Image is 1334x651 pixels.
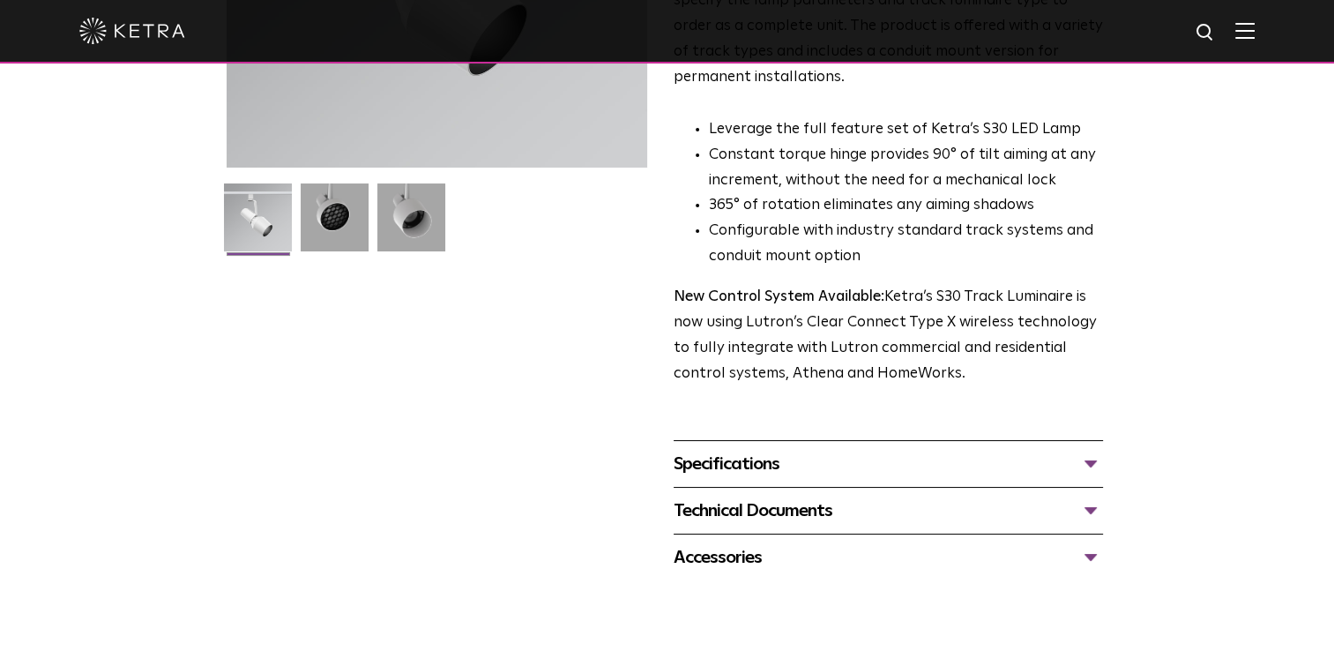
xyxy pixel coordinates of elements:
[709,117,1103,143] li: Leverage the full feature set of Ketra’s S30 LED Lamp
[674,543,1103,572] div: Accessories
[674,450,1103,478] div: Specifications
[674,289,884,304] strong: New Control System Available:
[377,183,445,265] img: 9e3d97bd0cf938513d6e
[709,143,1103,194] li: Constant torque hinge provides 90° of tilt aiming at any increment, without the need for a mechan...
[224,183,292,265] img: S30-Track-Luminaire-2021-Web-Square
[709,219,1103,270] li: Configurable with industry standard track systems and conduit mount option
[709,193,1103,219] li: 365° of rotation eliminates any aiming shadows
[1195,22,1217,44] img: search icon
[79,18,185,44] img: ketra-logo-2019-white
[1235,22,1255,39] img: Hamburger%20Nav.svg
[301,183,369,265] img: 3b1b0dc7630e9da69e6b
[674,497,1103,525] div: Technical Documents
[674,285,1103,387] p: Ketra’s S30 Track Luminaire is now using Lutron’s Clear Connect Type X wireless technology to ful...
